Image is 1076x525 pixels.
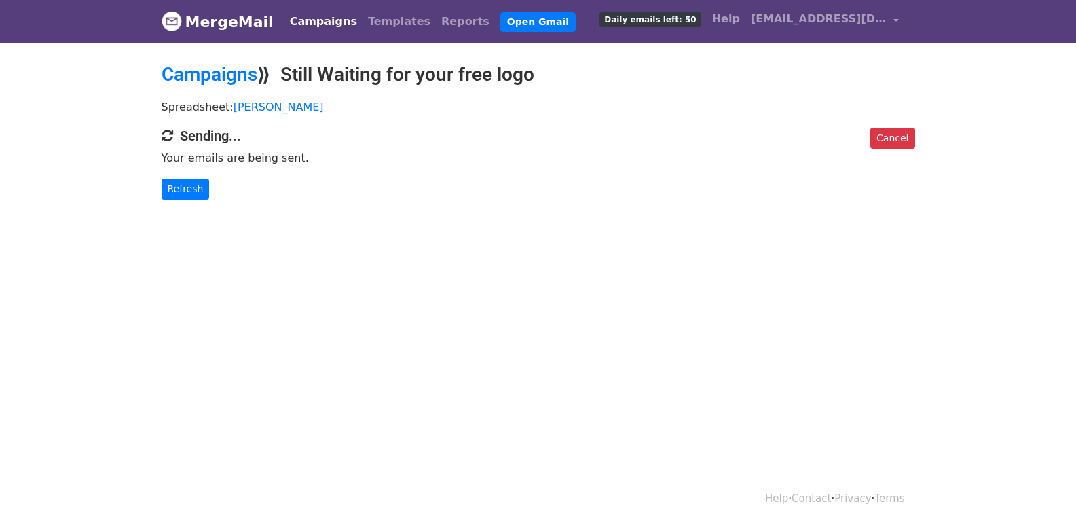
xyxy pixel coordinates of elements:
[751,11,887,27] span: [EMAIL_ADDRESS][DOMAIN_NAME]
[436,8,495,35] a: Reports
[870,128,914,149] a: Cancel
[162,100,915,114] p: Spreadsheet:
[363,8,436,35] a: Templates
[1008,460,1076,525] iframe: Chat Widget
[792,492,831,505] a: Contact
[745,5,904,37] a: [EMAIL_ADDRESS][DOMAIN_NAME]
[599,12,701,27] span: Daily emails left: 50
[594,5,706,33] a: Daily emails left: 50
[284,8,363,35] a: Campaigns
[162,128,915,144] h4: Sending...
[162,151,915,165] p: Your emails are being sent.
[234,101,324,113] a: [PERSON_NAME]
[162,63,257,86] a: Campaigns
[500,12,576,32] a: Open Gmail
[162,179,210,200] a: Refresh
[162,63,915,86] h2: ⟫ Still Waiting for your free logo
[765,492,788,505] a: Help
[162,7,274,36] a: MergeMail
[874,492,904,505] a: Terms
[834,492,871,505] a: Privacy
[707,5,745,33] a: Help
[162,11,182,31] img: MergeMail logo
